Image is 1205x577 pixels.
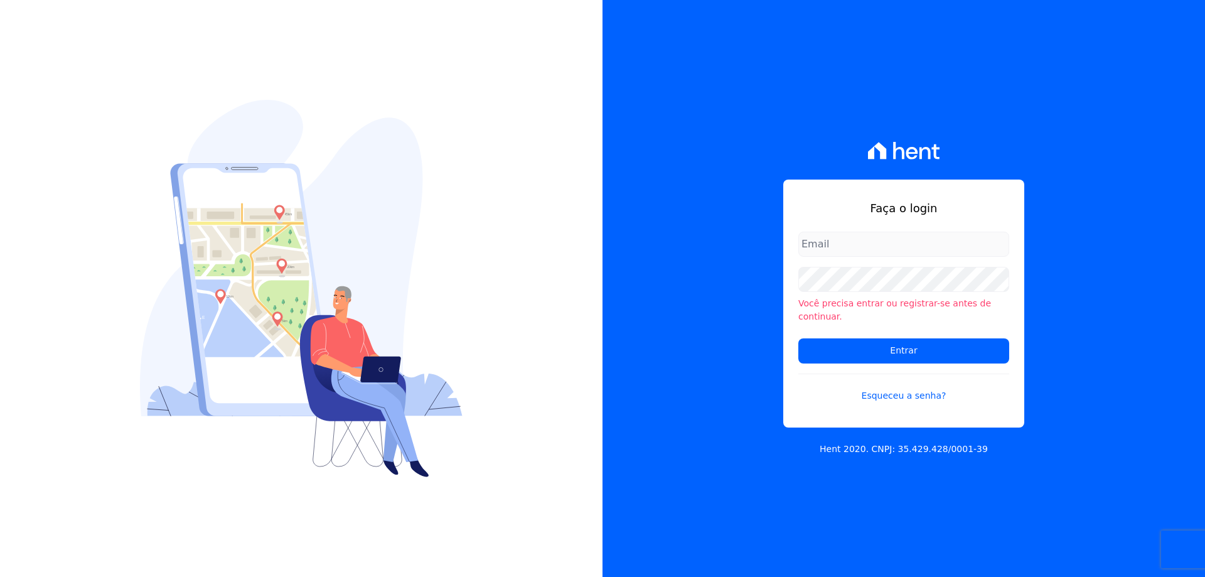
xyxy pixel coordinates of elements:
a: Esqueceu a senha? [798,374,1009,402]
img: Login [140,100,463,477]
p: Hent 2020. CNPJ: 35.429.428/0001-39 [820,443,988,456]
input: Email [798,232,1009,257]
input: Entrar [798,338,1009,364]
li: Você precisa entrar ou registrar-se antes de continuar. [798,297,1009,323]
h1: Faça o login [798,200,1009,217]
